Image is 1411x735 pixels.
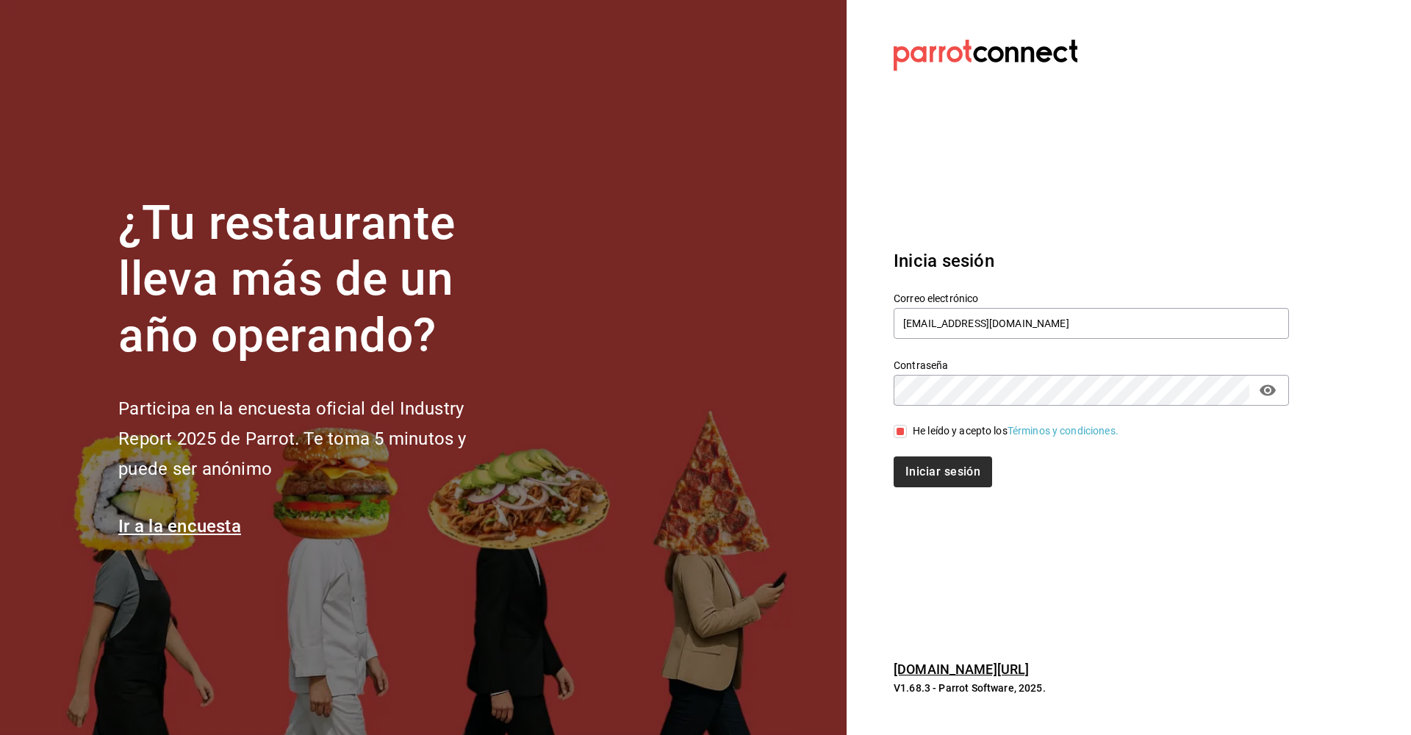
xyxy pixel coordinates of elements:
a: [DOMAIN_NAME][URL] [894,661,1029,677]
h3: Inicia sesión [894,248,1289,274]
h2: Participa en la encuesta oficial del Industry Report 2025 de Parrot. Te toma 5 minutos y puede se... [118,394,515,484]
a: Términos y condiciones. [1008,425,1119,437]
div: He leído y acepto los [913,423,1119,439]
label: Contraseña [894,359,1289,370]
button: Iniciar sesión [894,456,992,487]
label: Correo electrónico [894,293,1289,303]
p: V1.68.3 - Parrot Software, 2025. [894,681,1289,695]
a: Ir a la encuesta [118,516,241,537]
input: Ingresa tu correo electrónico [894,308,1289,339]
h1: ¿Tu restaurante lleva más de un año operando? [118,196,515,365]
button: passwordField [1255,378,1280,403]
